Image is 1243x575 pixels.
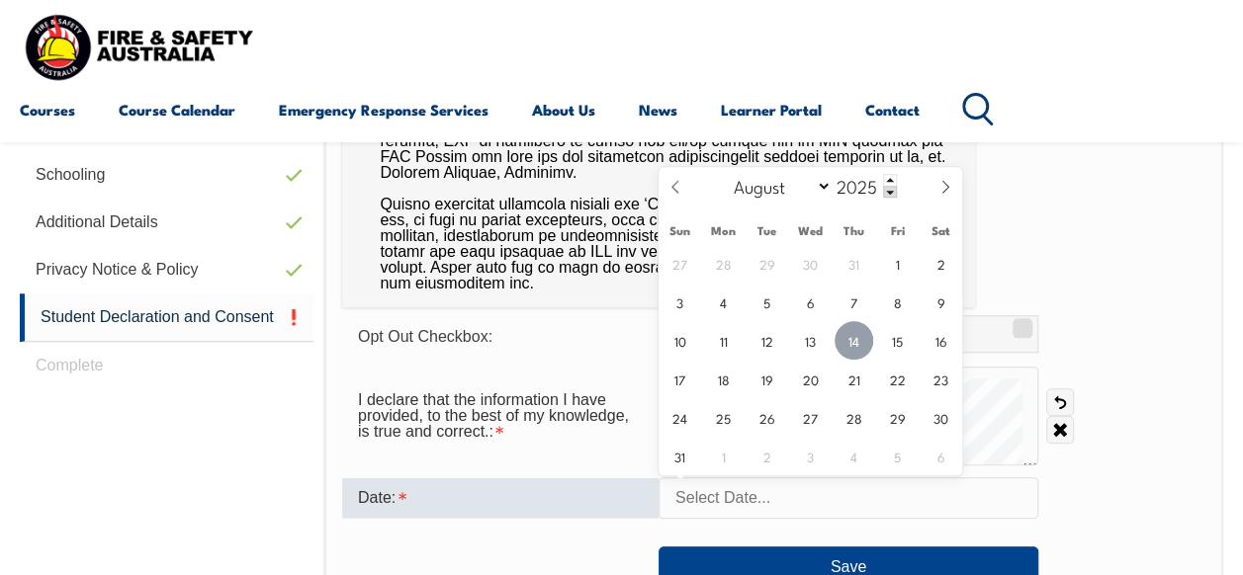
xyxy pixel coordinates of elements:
[704,283,743,321] span: August 4, 2025
[878,360,917,398] span: August 22, 2025
[724,173,832,199] select: Month
[878,321,917,360] span: August 15, 2025
[835,283,873,321] span: August 7, 2025
[835,437,873,475] span: September 4, 2025
[922,283,960,321] span: August 9, 2025
[835,360,873,398] span: August 21, 2025
[704,244,743,283] span: July 28, 2025
[878,398,917,437] span: August 29, 2025
[659,224,702,237] span: Sun
[922,360,960,398] span: August 23, 2025
[835,244,873,283] span: July 31, 2025
[922,437,960,475] span: September 6, 2025
[20,199,313,246] a: Additional Details
[661,437,699,475] span: August 31, 2025
[279,86,488,133] a: Emergency Response Services
[876,224,920,237] span: Fri
[835,398,873,437] span: August 28, 2025
[878,437,917,475] span: September 5, 2025
[702,224,746,237] span: Mon
[342,478,659,518] div: Date is required.
[791,321,830,360] span: August 13, 2025
[119,86,235,133] a: Course Calendar
[791,437,830,475] span: September 3, 2025
[865,86,920,133] a: Contact
[721,86,822,133] a: Learner Portal
[748,244,786,283] span: July 29, 2025
[748,437,786,475] span: September 2, 2025
[746,224,789,237] span: Tue
[878,283,917,321] span: August 8, 2025
[1046,388,1074,416] a: Undo
[20,246,313,293] a: Privacy Notice & Policy
[833,224,876,237] span: Thu
[832,174,897,198] input: Year
[748,283,786,321] span: August 5, 2025
[748,360,786,398] span: August 19, 2025
[791,360,830,398] span: August 20, 2025
[922,321,960,360] span: August 16, 2025
[791,244,830,283] span: July 30, 2025
[704,321,743,360] span: August 11, 2025
[661,398,699,437] span: August 24, 2025
[789,224,833,237] span: Wed
[835,321,873,360] span: August 14, 2025
[1046,416,1074,444] a: Clear
[20,293,313,342] a: Student Declaration and Consent
[661,283,699,321] span: August 3, 2025
[748,321,786,360] span: August 12, 2025
[342,381,659,451] div: I declare that the information I have provided, to the best of my knowledge, is true and correct....
[661,360,699,398] span: August 17, 2025
[704,437,743,475] span: September 1, 2025
[791,398,830,437] span: August 27, 2025
[922,398,960,437] span: August 30, 2025
[878,244,917,283] span: August 1, 2025
[748,398,786,437] span: August 26, 2025
[661,321,699,360] span: August 10, 2025
[661,244,699,283] span: July 27, 2025
[704,360,743,398] span: August 18, 2025
[639,86,677,133] a: News
[20,151,313,199] a: Schooling
[358,328,492,345] span: Opt Out Checkbox:
[919,224,962,237] span: Sat
[532,86,595,133] a: About Us
[791,283,830,321] span: August 6, 2025
[922,244,960,283] span: August 2, 2025
[659,477,1038,519] input: Select Date...
[20,86,75,133] a: Courses
[704,398,743,437] span: August 25, 2025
